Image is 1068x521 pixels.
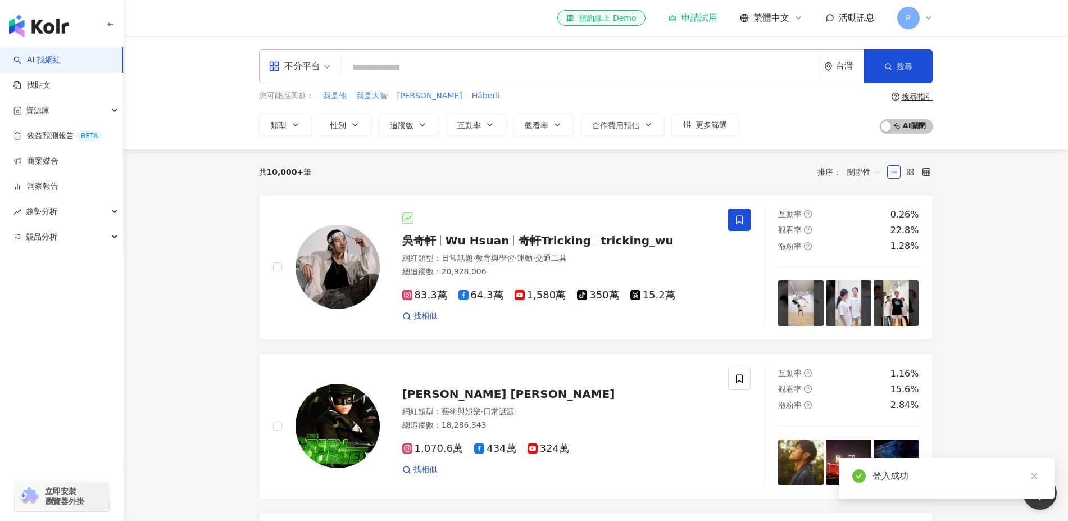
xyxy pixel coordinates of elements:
[402,406,715,418] div: 網紅類型 ：
[517,253,533,262] span: 運動
[13,208,21,216] span: rise
[18,487,40,505] img: chrome extension
[519,234,591,247] span: 奇軒Tricking
[402,420,715,431] div: 總追蹤數 ： 18,286,343
[671,114,739,136] button: 更多篩選
[259,194,933,340] a: KOL Avatar吳奇軒Wu Hsuan奇軒Trickingtricking_wu網紅類型：日常話題·教育與學習·運動·交通工具總追蹤數：20,928,00683.3萬64.3萬1,580萬3...
[864,49,933,83] button: 搜尋
[390,121,413,130] span: 追蹤數
[804,210,812,218] span: question-circle
[402,464,437,475] a: 找相似
[824,62,833,71] span: environment
[557,10,645,26] a: 預約線上 Demo
[13,55,61,66] a: searchAI 找網紅
[804,385,812,393] span: question-circle
[323,90,347,102] span: 我是他
[533,253,535,262] span: ·
[804,242,812,250] span: question-circle
[13,130,102,142] a: 效益預測報告BETA
[847,163,881,181] span: 關聯性
[872,469,1041,483] div: 登入成功
[330,121,346,130] span: 性別
[804,226,812,234] span: question-circle
[269,61,280,72] span: appstore
[852,469,866,483] span: check-circle
[9,15,69,37] img: logo
[26,224,57,250] span: 競品分析
[13,156,58,167] a: 商案媒合
[778,225,802,234] span: 觀看率
[474,443,516,455] span: 434萬
[13,80,51,91] a: 找貼文
[668,12,717,24] a: 申請試用
[402,387,615,401] span: [PERSON_NAME] [PERSON_NAME]
[778,210,802,219] span: 互動率
[696,120,727,129] span: 更多篩選
[458,289,503,301] span: 64.3萬
[378,114,439,136] button: 追蹤數
[402,253,715,264] div: 網紅類型 ：
[413,311,437,322] span: 找相似
[475,253,515,262] span: 教育與學習
[778,401,802,410] span: 漲粉率
[259,114,312,136] button: 類型
[890,224,919,237] div: 22.8%
[267,167,304,176] span: 10,000+
[804,401,812,409] span: question-circle
[906,12,910,24] span: P
[778,242,802,251] span: 漲粉率
[839,12,875,23] span: 活動訊息
[804,369,812,377] span: question-circle
[13,181,58,192] a: 洞察報告
[826,280,871,326] img: post-image
[473,253,475,262] span: ·
[630,289,675,301] span: 15.2萬
[45,486,84,506] span: 立即安裝 瀏覽器外掛
[778,440,824,485] img: post-image
[753,12,789,24] span: 繁體中文
[481,407,483,416] span: ·
[890,368,919,380] div: 1.16%
[817,163,887,181] div: 排序：
[525,121,548,130] span: 觀看率
[601,234,674,247] span: tricking_wu
[402,234,436,247] span: 吳奇軒
[442,253,473,262] span: 日常話題
[296,384,380,468] img: KOL Avatar
[874,280,919,326] img: post-image
[397,90,463,102] button: [PERSON_NAME]
[890,383,919,396] div: 15.6%
[259,90,314,102] span: 您可能感興趣：
[26,199,57,224] span: 趨勢分析
[483,407,515,416] span: 日常話題
[513,114,574,136] button: 觀看率
[356,90,388,102] span: 我是大智
[26,98,49,123] span: 資源庫
[892,93,899,101] span: question-circle
[515,253,517,262] span: ·
[322,90,347,102] button: 我是他
[413,464,437,475] span: 找相似
[566,12,636,24] div: 預約線上 Demo
[577,289,619,301] span: 350萬
[446,234,510,247] span: Wu Hsuan
[402,311,437,322] a: 找相似
[471,90,501,102] button: Häberli
[890,209,919,221] div: 0.26%
[592,121,639,130] span: 合作費用預估
[402,443,463,455] span: 1,070.6萬
[457,121,481,130] span: 互動率
[259,354,933,499] a: KOL Avatar[PERSON_NAME] [PERSON_NAME]網紅類型：藝術與娛樂·日常話題總追蹤數：18,286,3431,070.6萬434萬324萬找相似互動率question...
[778,369,802,378] span: 互動率
[897,62,912,71] span: 搜尋
[826,440,871,485] img: post-image
[319,114,371,136] button: 性別
[259,167,312,176] div: 共 筆
[1030,472,1038,480] span: close
[296,225,380,309] img: KOL Avatar
[778,280,824,326] img: post-image
[902,92,933,101] div: 搜尋指引
[446,114,506,136] button: 互動率
[580,114,665,136] button: 合作費用預估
